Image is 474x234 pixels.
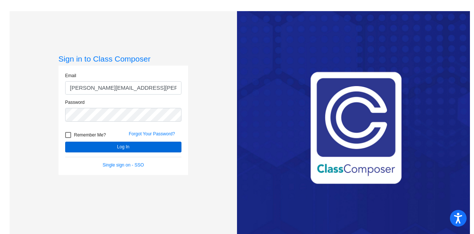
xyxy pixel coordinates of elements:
[59,54,188,63] h3: Sign in to Class Composer
[103,162,144,168] a: Single sign on - SSO
[129,131,175,136] a: Forgot Your Password?
[65,72,76,79] label: Email
[65,142,181,152] button: Log In
[65,99,85,106] label: Password
[74,131,106,139] span: Remember Me?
